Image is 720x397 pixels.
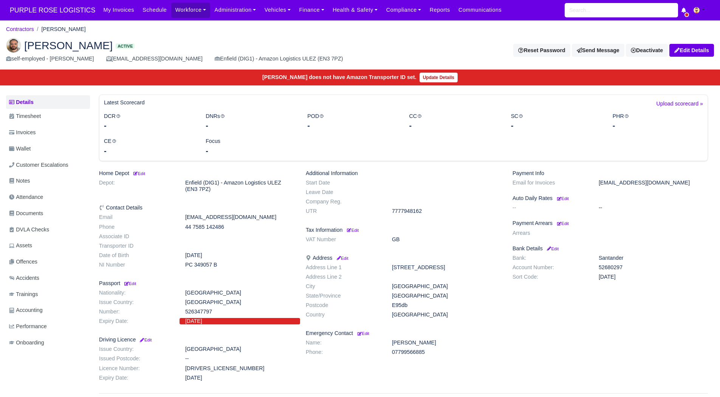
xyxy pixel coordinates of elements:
[513,220,708,226] h6: Payment Arrears
[98,137,200,156] div: CE
[206,146,296,156] div: -
[593,274,714,280] dd: [DATE]
[9,290,38,299] span: Trainings
[99,337,294,343] h6: Driving Licence
[426,3,454,17] a: Reports
[210,3,260,17] a: Administration
[9,225,49,234] span: DVLA Checks
[93,290,180,296] dt: Nationality:
[513,245,708,252] h6: Bank Details
[345,227,359,233] a: Edit
[180,318,300,324] dd: [DATE]
[206,120,296,131] div: -
[9,161,68,169] span: Customer Escalations
[9,322,47,331] span: Performance
[93,346,180,352] dt: Issue Country:
[306,255,501,261] h6: Address
[593,180,714,186] dd: [EMAIL_ADDRESS][DOMAIN_NAME]
[139,337,152,343] a: Edit
[386,293,507,299] dd: [GEOGRAPHIC_DATA]
[180,262,300,268] dd: PC 349057 B
[6,3,99,18] a: PURPLE ROSE LOGISTICS
[454,3,506,17] a: Communications
[6,54,94,63] div: self-employed - [PERSON_NAME]
[300,312,386,318] dt: Country
[93,224,180,230] dt: Phone
[180,365,300,372] dd: [DRIVERS_LICENSE_NUMBER]
[513,195,708,202] h6: Auto Daily Rates
[93,355,180,362] dt: Issued Postcode:
[200,112,302,131] div: DNRs
[99,205,294,211] h6: Contact Details
[593,205,714,211] dd: --
[607,112,709,131] div: PHR
[403,112,505,131] div: CC
[93,243,180,249] dt: Transporter ID
[132,171,145,176] small: Edit
[420,73,458,82] a: Update Details
[328,3,382,17] a: Health & Safety
[507,255,593,261] dt: Bank:
[300,349,386,355] dt: Phone:
[215,54,343,63] div: Enfield (DIG1) - Amazon Logistics ULEZ (EN3 7PZ)
[6,95,90,109] a: Details
[335,256,348,261] small: Edit
[335,255,348,261] a: Edit
[306,330,501,337] h6: Emergency Contact
[24,40,113,51] span: [PERSON_NAME]
[307,120,398,131] div: -
[34,25,86,34] li: [PERSON_NAME]
[6,206,90,221] a: Documents
[358,331,369,336] small: Edit
[295,3,328,17] a: Finance
[382,3,426,17] a: Compliance
[6,222,90,237] a: DVLA Checks
[93,375,180,381] dt: Expiry Date:
[669,44,714,57] a: Edit Details
[505,112,607,131] div: SC
[300,180,386,186] dt: Start Date
[356,330,369,336] a: Edit
[300,264,386,271] dt: Address Line 1
[300,340,386,346] dt: Name:
[507,274,593,280] dt: Sort Code:
[132,170,145,176] a: Edit
[106,54,203,63] div: [EMAIL_ADDRESS][DOMAIN_NAME]
[200,137,302,156] div: Focus
[260,3,295,17] a: Vehicles
[626,44,668,57] div: Deactivate
[9,241,32,250] span: Assets
[93,365,180,372] dt: Licence Number:
[300,283,386,290] dt: City
[9,274,39,282] span: Accidents
[9,306,43,315] span: Accounting
[180,375,300,381] dd: [DATE]
[6,125,90,140] a: Invoices
[565,3,678,17] input: Search...
[9,144,31,153] span: Wallet
[6,335,90,350] a: Onboarding
[99,170,294,177] h6: Home Depot
[93,214,180,220] dt: Email
[93,299,180,306] dt: Issue Country:
[386,302,507,309] dd: E95db
[171,3,211,17] a: Workforce
[572,44,624,57] a: Send Message
[300,236,386,243] dt: VAT Number
[386,283,507,290] dd: [GEOGRAPHIC_DATA]
[104,120,194,131] div: -
[6,158,90,172] a: Customer Escalations
[93,233,180,240] dt: Associate ID
[300,189,386,195] dt: Leave Date
[180,214,300,220] dd: [EMAIL_ADDRESS][DOMAIN_NAME]
[593,255,714,261] dd: Santander
[180,299,300,306] dd: [GEOGRAPHIC_DATA]
[347,228,359,233] small: Edit
[98,112,200,131] div: DCR
[6,238,90,253] a: Assets
[6,174,90,188] a: Notes
[104,146,194,156] div: -
[180,224,300,230] dd: 44 7585 142486
[507,230,593,236] dt: Arrears
[300,302,386,309] dt: Postcode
